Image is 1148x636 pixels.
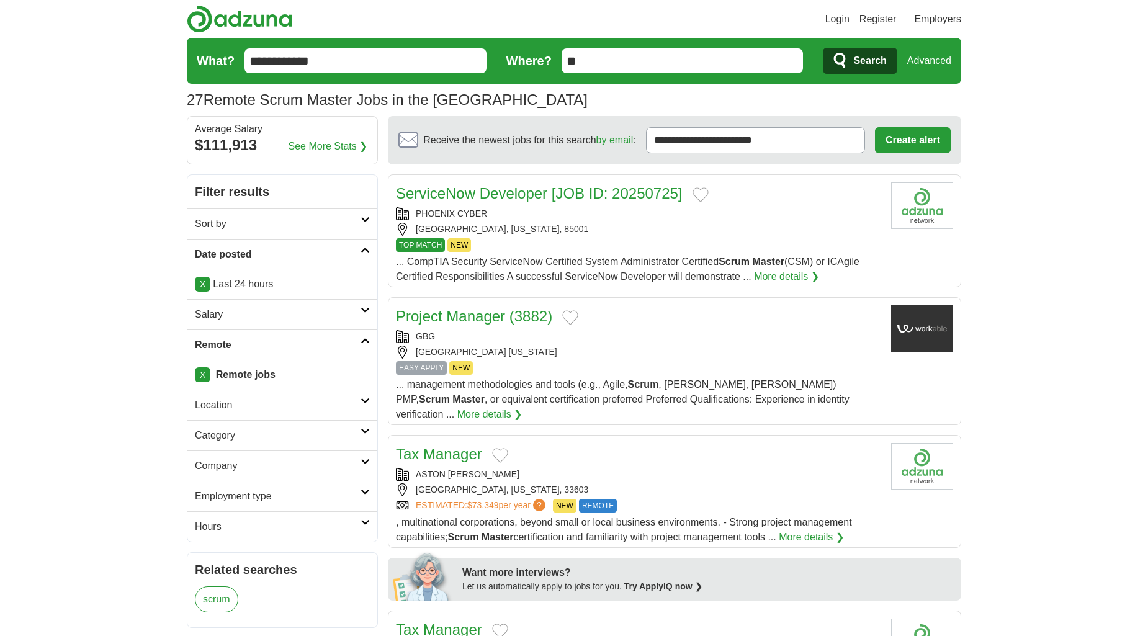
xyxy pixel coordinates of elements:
[462,580,954,593] div: Let us automatically apply to jobs for you.
[396,517,852,542] span: , multinational corporations, beyond small or local business environments. - Strong project manag...
[823,48,897,74] button: Search
[859,12,897,27] a: Register
[195,338,361,352] h2: Remote
[195,560,370,579] h2: Related searches
[447,238,471,252] span: NEW
[579,499,617,513] span: REMOTE
[187,175,377,208] h2: Filter results
[396,207,881,220] div: PHOENIX CYBER
[187,5,292,33] img: Adzuna logo
[891,443,953,490] img: Company logo
[396,446,482,462] a: Tax Manager
[396,223,881,236] div: [GEOGRAPHIC_DATA], [US_STATE], 85001
[396,483,881,496] div: [GEOGRAPHIC_DATA], [US_STATE], 33603
[467,500,499,510] span: $73,349
[195,277,370,292] p: Last 24 hours
[195,489,361,504] h2: Employment type
[914,12,961,27] a: Employers
[779,530,844,545] a: More details ❯
[449,361,473,375] span: NEW
[195,134,370,156] div: $111,913
[187,420,377,450] a: Category
[187,511,377,542] a: Hours
[195,217,361,231] h2: Sort by
[187,481,377,511] a: Employment type
[396,330,881,343] div: GBG
[396,346,881,359] div: [GEOGRAPHIC_DATA] [US_STATE]
[396,238,445,252] span: TOP MATCH
[187,329,377,360] a: Remote
[457,407,522,422] a: More details ❯
[195,398,361,413] h2: Location
[423,133,635,148] span: Receive the newest jobs for this search :
[562,310,578,325] button: Add to favorite jobs
[462,565,954,580] div: Want more interviews?
[187,91,588,108] h1: Remote Scrum Master Jobs in the [GEOGRAPHIC_DATA]
[891,182,953,229] img: Company logo
[216,369,276,380] strong: Remote jobs
[825,12,850,27] a: Login
[419,394,450,405] strong: Scrum
[396,468,881,481] div: ASTON [PERSON_NAME]
[195,519,361,534] h2: Hours
[533,499,545,511] span: ?
[195,277,210,292] a: X
[396,256,859,282] span: ... CompTIA Security ServiceNow Certified System Administrator Certified (CSM) or ICAgile Certifi...
[393,551,453,601] img: apply-iq-scientist.png
[754,269,819,284] a: More details ❯
[195,428,361,443] h2: Category
[195,459,361,473] h2: Company
[195,124,370,134] div: Average Salary
[187,450,377,481] a: Company
[187,239,377,269] a: Date posted
[396,361,447,375] span: EASY APPLY
[195,586,238,612] a: scrum
[187,299,377,329] a: Salary
[492,448,508,463] button: Add to favorite jobs
[628,379,659,390] strong: Scrum
[752,256,784,267] strong: Master
[853,48,886,73] span: Search
[396,379,850,419] span: ... management methodologies and tools (e.g., Agile, , [PERSON_NAME], [PERSON_NAME]) PMP, , or eq...
[187,390,377,420] a: Location
[416,499,548,513] a: ESTIMATED:$73,349per year?
[195,247,361,262] h2: Date posted
[506,52,552,70] label: Where?
[195,367,210,382] a: X
[719,256,750,267] strong: Scrum
[596,135,634,145] a: by email
[396,308,552,325] a: Project Manager (3882)
[187,208,377,239] a: Sort by
[195,307,361,322] h2: Salary
[693,187,709,202] button: Add to favorite jobs
[907,48,951,73] a: Advanced
[452,394,485,405] strong: Master
[875,127,951,153] button: Create alert
[396,185,683,202] a: ServiceNow Developer [JOB ID: 20250725]
[891,305,953,352] img: Company logo
[553,499,576,513] span: NEW
[624,581,702,591] a: Try ApplyIQ now ❯
[289,139,368,154] a: See More Stats ❯
[197,52,235,70] label: What?
[448,532,479,542] strong: Scrum
[187,89,204,111] span: 27
[482,532,514,542] strong: Master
